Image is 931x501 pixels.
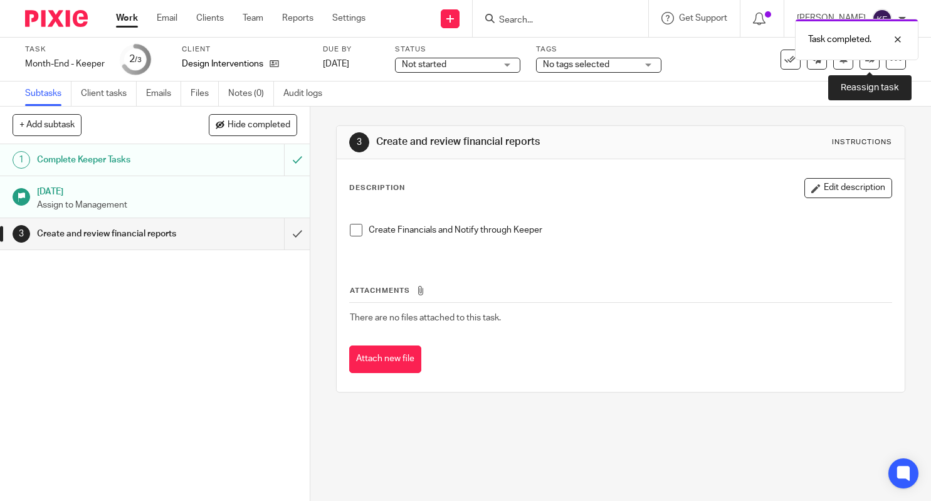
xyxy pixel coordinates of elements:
a: Files [191,82,219,106]
a: Clients [196,12,224,24]
a: Client tasks [81,82,137,106]
a: Email [157,12,177,24]
button: Hide completed [209,114,297,135]
button: Attach new file [349,345,421,374]
a: Settings [332,12,366,24]
p: Assign to Management [37,199,297,211]
label: Status [395,45,520,55]
p: Create Financials and Notify through Keeper [369,224,892,236]
h1: Create and review financial reports [376,135,648,149]
span: Attachments [350,287,410,294]
label: Due by [323,45,379,55]
span: No tags selected [543,60,609,69]
a: Subtasks [25,82,71,106]
small: /3 [135,56,142,63]
label: Client [182,45,307,55]
button: Edit description [804,178,892,198]
h1: [DATE] [37,182,297,198]
a: Reports [282,12,313,24]
span: Not started [402,60,446,69]
a: Team [243,12,263,24]
a: Notes (0) [228,82,274,106]
p: Design Interventions [182,58,263,70]
span: [DATE] [323,60,349,68]
a: Audit logs [283,82,332,106]
p: Task completed. [808,33,871,46]
p: Description [349,183,405,193]
div: 3 [349,132,369,152]
div: 1 [13,151,30,169]
label: Task [25,45,105,55]
span: There are no files attached to this task. [350,314,501,322]
span: Hide completed [228,120,290,130]
div: 2 [129,52,142,66]
div: Month-End - Keeper [25,58,105,70]
img: svg%3E [872,9,892,29]
h1: Complete Keeper Tasks [37,150,194,169]
div: Instructions [832,137,892,147]
a: Work [116,12,138,24]
h1: Create and review financial reports [37,224,194,243]
img: Pixie [25,10,88,27]
a: Emails [146,82,181,106]
button: + Add subtask [13,114,82,135]
div: 3 [13,225,30,243]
